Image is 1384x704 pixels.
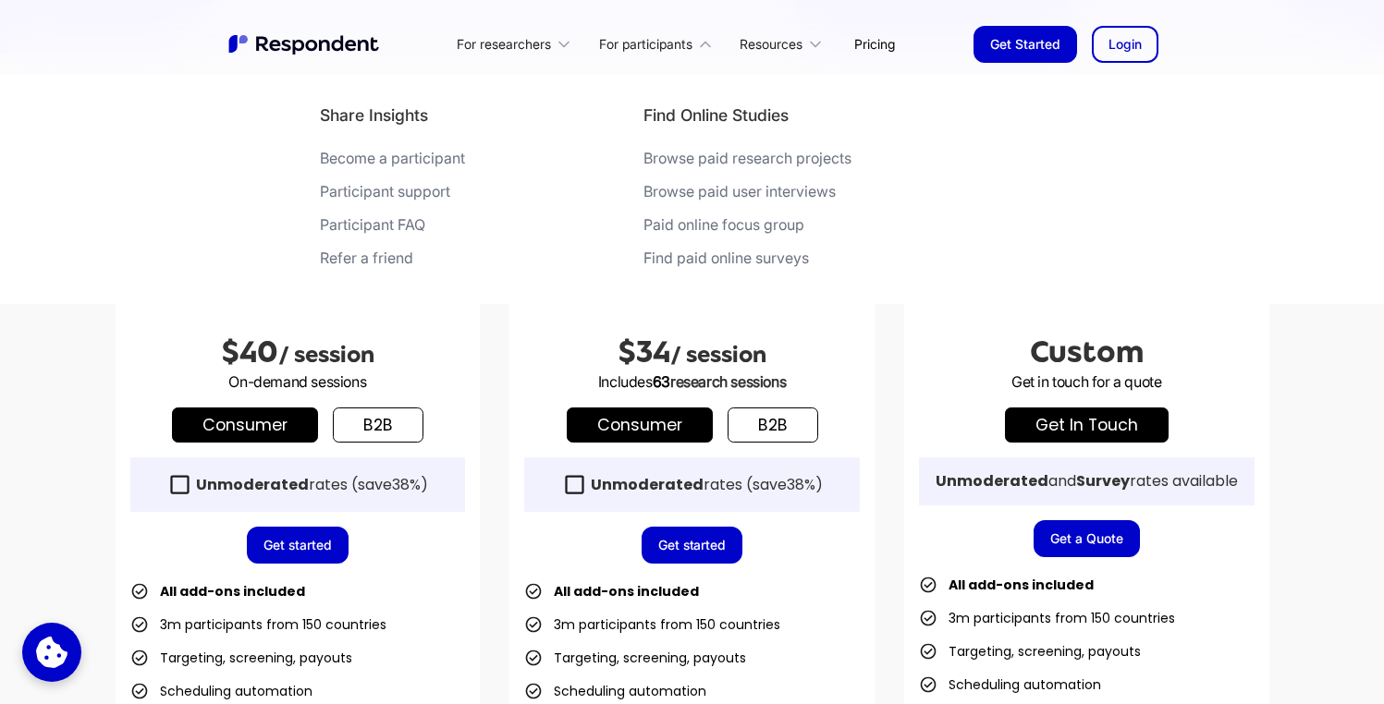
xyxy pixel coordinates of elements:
[670,372,786,391] span: research sessions
[320,215,465,241] a: Participant FAQ
[524,370,860,393] p: Includes
[247,527,349,564] a: Get started
[643,182,851,208] a: Browse paid user interviews
[599,35,692,54] div: For participants
[1005,407,1169,443] a: get in touch
[642,527,743,564] a: Get started
[130,370,466,393] p: On-demand sessions
[320,149,465,167] div: Become a participant
[1092,26,1158,63] a: Login
[196,474,309,495] strong: Unmoderated
[227,32,384,56] a: home
[320,215,425,234] div: Participant FAQ
[729,22,839,66] div: Resources
[278,342,374,368] span: / session
[130,612,386,637] li: 3m participants from 150 countries
[936,472,1238,491] div: and rates available
[524,678,706,704] li: Scheduling automation
[588,22,729,66] div: For participants
[919,370,1255,393] p: Get in touch for a quote
[227,32,384,56] img: Untitled UI logotext
[591,476,823,494] div: rates (save )
[919,638,1141,664] li: Targeting, screening, payouts
[320,249,413,267] div: Refer a friend
[936,470,1048,492] strong: Unmoderated
[172,407,318,443] a: Consumer
[653,372,670,391] span: 63
[130,678,312,704] li: Scheduling automation
[320,149,465,175] a: Become a participant
[320,182,450,200] div: Participant support
[567,407,713,443] a: Consumer
[333,407,423,443] a: b2b
[524,645,746,671] li: Targeting, screening, payouts
[643,249,851,274] a: Find paid online surveys
[320,104,428,127] h4: Share Insights
[320,249,465,274] a: Refer a friend
[554,582,699,601] strong: All add-ons included
[591,474,704,495] strong: Unmoderated
[643,215,804,234] div: Paid online focus group
[839,22,910,66] a: Pricing
[524,612,780,637] li: 3m participants from 150 countries
[221,335,278,369] span: $40
[457,35,551,54] div: For researchers
[919,605,1175,631] li: 3m participants from 150 countries
[728,407,818,443] a: b2b
[949,576,1094,594] strong: All add-ons included
[919,672,1101,698] li: Scheduling automation
[670,342,766,368] span: / session
[160,582,305,601] strong: All add-ons included
[643,104,789,127] h4: Find Online Studies
[447,22,588,66] div: For researchers
[1034,520,1140,557] a: Get a Quote
[643,149,851,167] div: Browse paid research projects
[392,474,421,495] span: 38%
[196,476,428,494] div: rates (save )
[643,182,836,200] div: Browse paid user interviews
[740,35,802,54] div: Resources
[974,26,1077,63] a: Get Started
[643,215,851,241] a: Paid online focus group
[787,474,815,495] span: 38%
[1076,470,1130,492] strong: Survey
[320,182,465,208] a: Participant support
[130,645,352,671] li: Targeting, screening, payouts
[643,249,809,267] div: Find paid online surveys
[1030,335,1144,369] span: Custom
[618,335,670,369] span: $34
[643,149,851,175] a: Browse paid research projects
